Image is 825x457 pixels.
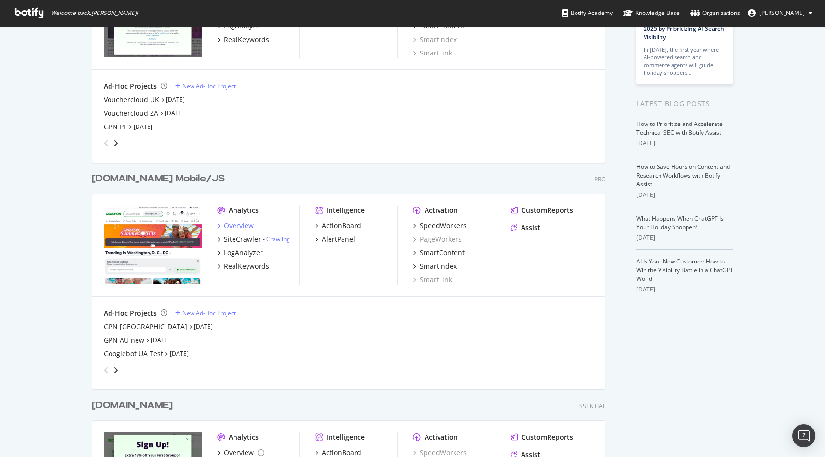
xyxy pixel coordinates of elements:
[636,234,733,242] div: [DATE]
[92,172,225,186] div: [DOMAIN_NAME] Mobile/JS
[759,9,805,17] span: Juraj Mitosinka
[690,8,740,18] div: Organizations
[420,221,467,231] div: SpeedWorkers
[562,8,613,18] div: Botify Academy
[194,322,213,331] a: [DATE]
[175,82,236,90] a: New Ad-Hoc Project
[511,206,573,215] a: CustomReports
[217,35,269,44] a: RealKeywords
[217,235,290,244] a: SiteCrawler- Crawling
[636,163,730,188] a: How to Save Hours on Content and Research Workflows with Botify Assist
[576,402,605,410] div: Essential
[92,172,229,186] a: [DOMAIN_NAME] Mobile/JS
[413,221,467,231] a: SpeedWorkers
[175,309,236,317] a: New Ad-Hoc Project
[413,48,452,58] a: SmartLink
[92,399,173,413] div: [DOMAIN_NAME]
[636,257,733,283] a: AI Is Your New Customer: How to Win the Visibility Battle in a ChatGPT World
[792,424,815,447] div: Open Intercom Messenger
[217,262,269,271] a: RealKeywords
[420,248,465,258] div: SmartContent
[413,235,462,244] a: PageWorkers
[170,349,189,358] a: [DATE]
[92,399,177,413] a: [DOMAIN_NAME]
[224,221,254,231] div: Overview
[315,221,361,231] a: ActionBoard
[315,235,355,244] a: AlertPanel
[229,206,259,215] div: Analytics
[112,365,119,375] div: angle-right
[522,432,573,442] div: CustomReports
[636,98,733,109] div: Latest Blog Posts
[112,138,119,148] div: angle-right
[522,206,573,215] div: CustomReports
[165,109,184,117] a: [DATE]
[151,336,170,344] a: [DATE]
[413,248,465,258] a: SmartContent
[521,223,540,233] div: Assist
[104,122,127,132] a: GPN PL
[420,262,457,271] div: SmartIndex
[413,275,452,285] a: SmartLink
[327,432,365,442] div: Intelligence
[51,9,138,17] span: Welcome back, [PERSON_NAME] !
[644,16,724,41] a: Prepare for [DATE][DATE] 2025 by Prioritizing AI Search Visibility
[413,35,457,44] a: SmartIndex
[224,248,263,258] div: LogAnalyzer
[100,136,112,151] div: angle-left
[511,432,573,442] a: CustomReports
[224,35,269,44] div: RealKeywords
[263,235,290,243] div: -
[425,432,458,442] div: Activation
[104,335,144,345] a: GPN AU new
[166,96,185,104] a: [DATE]
[224,235,261,244] div: SiteCrawler
[104,109,158,118] a: Vouchercloud ZA
[636,191,733,199] div: [DATE]
[636,120,723,137] a: How to Prioritize and Accelerate Technical SEO with Botify Assist
[425,206,458,215] div: Activation
[636,139,733,148] div: [DATE]
[100,362,112,378] div: angle-left
[104,95,159,105] a: Vouchercloud UK
[224,262,269,271] div: RealKeywords
[413,262,457,271] a: SmartIndex
[104,206,202,284] img: groupon.com
[217,248,263,258] a: LogAnalyzer
[623,8,680,18] div: Knowledge Base
[104,308,157,318] div: Ad-Hoc Projects
[636,285,733,294] div: [DATE]
[327,206,365,215] div: Intelligence
[104,322,187,332] a: GPN [GEOGRAPHIC_DATA]
[266,235,290,243] a: Crawling
[182,82,236,90] div: New Ad-Hoc Project
[594,175,605,183] div: Pro
[104,349,163,359] a: Googlebot UA Test
[511,223,540,233] a: Assist
[740,5,820,21] button: [PERSON_NAME]
[644,46,726,77] div: In [DATE], the first year where AI-powered search and commerce agents will guide holiday shoppers…
[322,235,355,244] div: AlertPanel
[229,432,259,442] div: Analytics
[322,221,361,231] div: ActionBoard
[104,82,157,91] div: Ad-Hoc Projects
[636,214,724,231] a: What Happens When ChatGPT Is Your Holiday Shopper?
[134,123,152,131] a: [DATE]
[182,309,236,317] div: New Ad-Hoc Project
[217,221,254,231] a: Overview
